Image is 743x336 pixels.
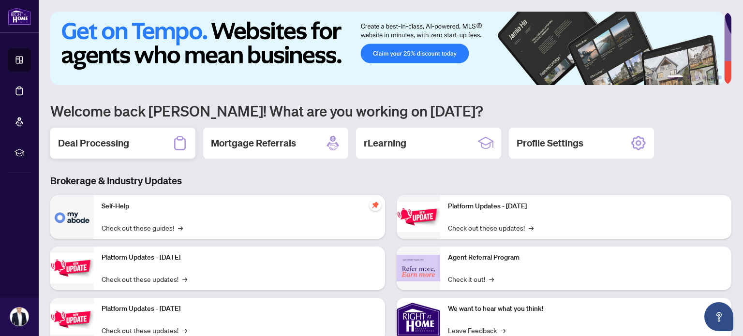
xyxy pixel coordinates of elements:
img: Slide 0 [50,12,724,85]
img: Platform Updates - June 23, 2025 [397,202,440,232]
a: Check out these updates!→ [102,325,187,336]
img: Platform Updates - July 21, 2025 [50,304,94,335]
button: 4 [702,75,706,79]
button: 1 [668,75,683,79]
h2: rLearning [364,136,406,150]
span: → [529,222,534,233]
img: Profile Icon [10,307,29,326]
button: 3 [695,75,698,79]
p: Platform Updates - [DATE] [102,304,377,314]
span: → [182,325,187,336]
p: We want to hear what you think! [448,304,724,314]
button: 2 [687,75,691,79]
img: logo [8,7,31,25]
h2: Mortgage Referrals [211,136,296,150]
p: Agent Referral Program [448,252,724,263]
a: Check it out!→ [448,274,494,284]
span: → [501,325,505,336]
img: Self-Help [50,195,94,239]
a: Check out these updates!→ [102,274,187,284]
button: Open asap [704,302,733,331]
span: pushpin [370,199,381,211]
h3: Brokerage & Industry Updates [50,174,731,188]
p: Platform Updates - [DATE] [102,252,377,263]
p: Platform Updates - [DATE] [448,201,724,212]
a: Check out these updates!→ [448,222,534,233]
a: Leave Feedback→ [448,325,505,336]
a: Check out these guides!→ [102,222,183,233]
h2: Deal Processing [58,136,129,150]
h2: Profile Settings [517,136,583,150]
img: Agent Referral Program [397,255,440,281]
span: → [489,274,494,284]
h1: Welcome back [PERSON_NAME]! What are you working on [DATE]? [50,102,731,120]
button: 5 [710,75,714,79]
span: → [178,222,183,233]
p: Self-Help [102,201,377,212]
span: → [182,274,187,284]
button: 6 [718,75,722,79]
img: Platform Updates - September 16, 2025 [50,253,94,283]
